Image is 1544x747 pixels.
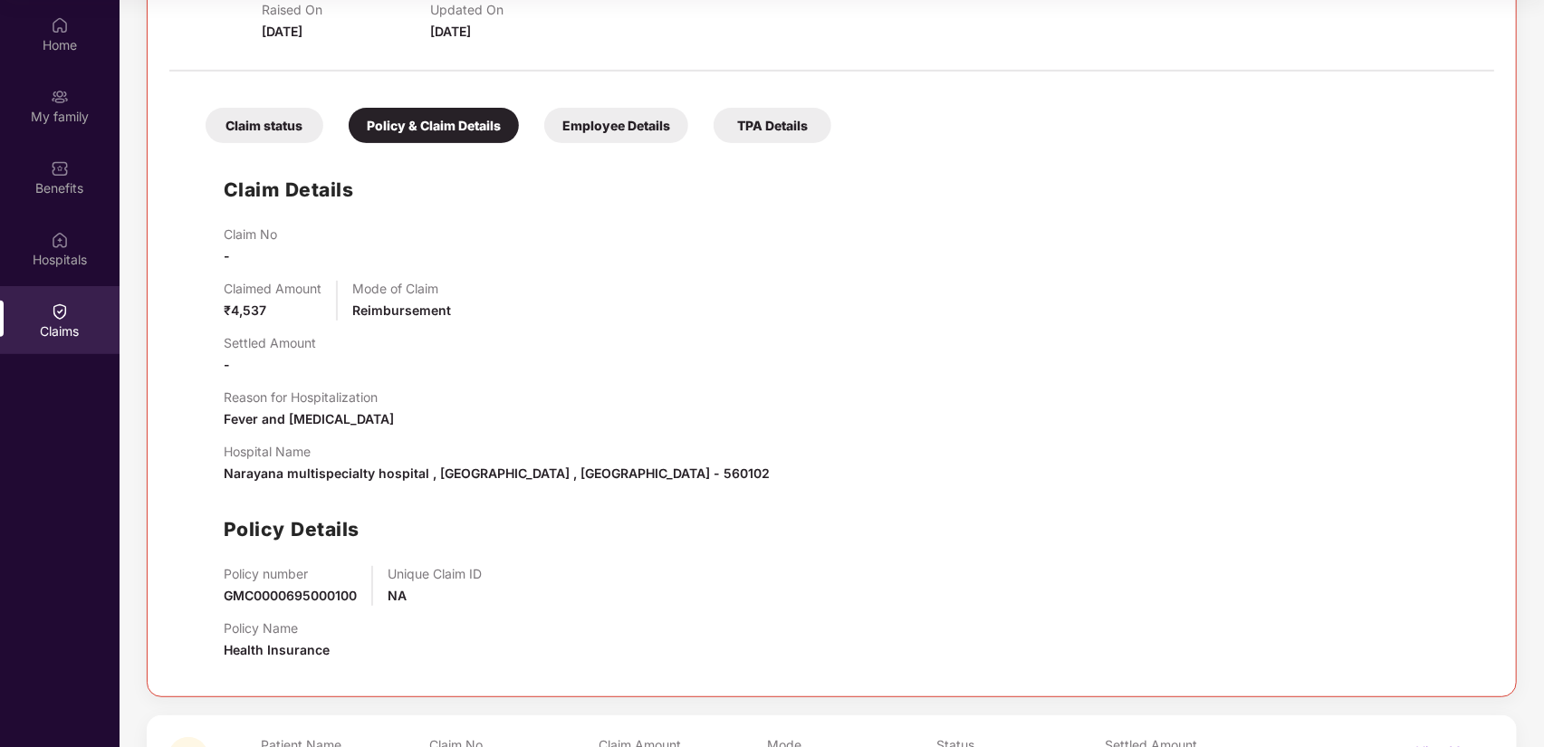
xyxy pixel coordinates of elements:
span: [DATE] [262,24,302,39]
span: - [224,357,230,372]
p: Updated On [430,2,599,17]
div: TPA Details [714,108,831,143]
img: svg+xml;base64,PHN2ZyBpZD0iQ2xhaW0iIHhtbG5zPSJodHRwOi8vd3d3LnczLm9yZy8yMDAwL3N2ZyIgd2lkdGg9IjIwIi... [51,302,69,321]
img: svg+xml;base64,PHN2ZyB3aWR0aD0iMjAiIGhlaWdodD0iMjAiIHZpZXdCb3g9IjAgMCAyMCAyMCIgZmlsbD0ibm9uZSIgeG... [51,88,69,106]
p: Settled Amount [224,335,316,350]
p: Unique Claim ID [388,566,482,581]
p: Hospital Name [224,444,770,459]
p: Policy number [224,566,357,581]
div: Employee Details [544,108,688,143]
p: Policy Name [224,620,330,636]
p: Claimed Amount [224,281,321,296]
span: NA [388,588,407,603]
div: Policy & Claim Details [349,108,519,143]
p: Mode of Claim [352,281,451,296]
h1: Claim Details [224,175,354,205]
img: svg+xml;base64,PHN2ZyBpZD0iSG9zcGl0YWxzIiB4bWxucz0iaHR0cDovL3d3dy53My5vcmcvMjAwMC9zdmciIHdpZHRoPS... [51,231,69,249]
span: Reimbursement [352,302,451,318]
span: Fever and [MEDICAL_DATA] [224,411,394,426]
div: Claim status [206,108,323,143]
span: - [224,248,230,263]
h1: Policy Details [224,514,360,544]
p: Raised On [262,2,430,17]
p: Reason for Hospitalization [224,389,394,405]
p: Claim No [224,226,277,242]
span: ₹4,537 [224,302,266,318]
span: [DATE] [430,24,471,39]
span: Health Insurance [224,642,330,657]
span: Narayana multispecialty hospital , [GEOGRAPHIC_DATA] , [GEOGRAPHIC_DATA] - 560102 [224,465,770,481]
img: svg+xml;base64,PHN2ZyBpZD0iSG9tZSIgeG1sbnM9Imh0dHA6Ly93d3cudzMub3JnLzIwMDAvc3ZnIiB3aWR0aD0iMjAiIG... [51,16,69,34]
img: svg+xml;base64,PHN2ZyBpZD0iQmVuZWZpdHMiIHhtbG5zPSJodHRwOi8vd3d3LnczLm9yZy8yMDAwL3N2ZyIgd2lkdGg9Ij... [51,159,69,177]
span: GMC0000695000100 [224,588,357,603]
